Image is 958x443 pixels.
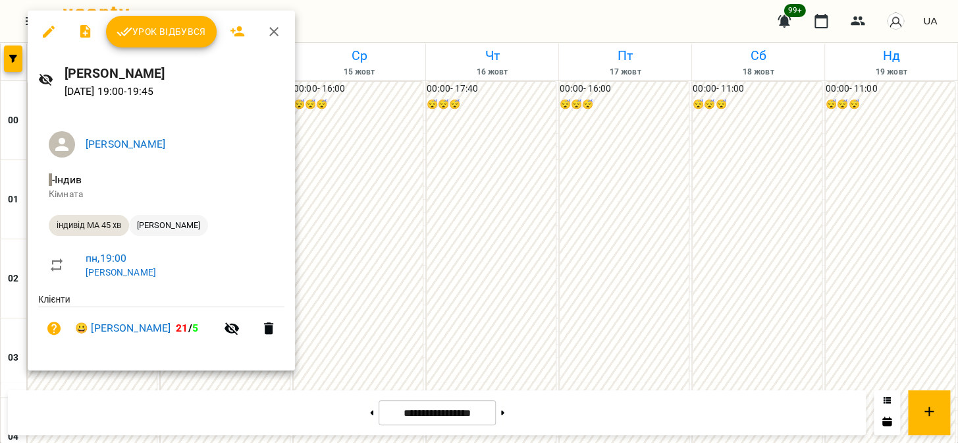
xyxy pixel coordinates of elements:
a: пн , 19:00 [86,252,126,264]
b: / [176,322,198,334]
p: Кімната [49,188,274,201]
span: індивід МА 45 хв [49,220,129,231]
span: - Індив [49,173,84,186]
span: 21 [176,322,188,334]
span: Урок відбувся [117,24,206,40]
button: Урок відбувся [106,16,217,47]
h6: [PERSON_NAME] [65,63,284,84]
p: [DATE] 19:00 - 19:45 [65,84,284,100]
div: [PERSON_NAME] [129,215,208,236]
a: [PERSON_NAME] [86,267,156,278]
button: Візит ще не сплачено. Додати оплату? [38,312,70,344]
a: 😀 [PERSON_NAME] [75,320,171,336]
span: [PERSON_NAME] [129,220,208,231]
a: [PERSON_NAME] [86,138,165,150]
ul: Клієнти [38,293,284,355]
span: 5 [192,322,198,334]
